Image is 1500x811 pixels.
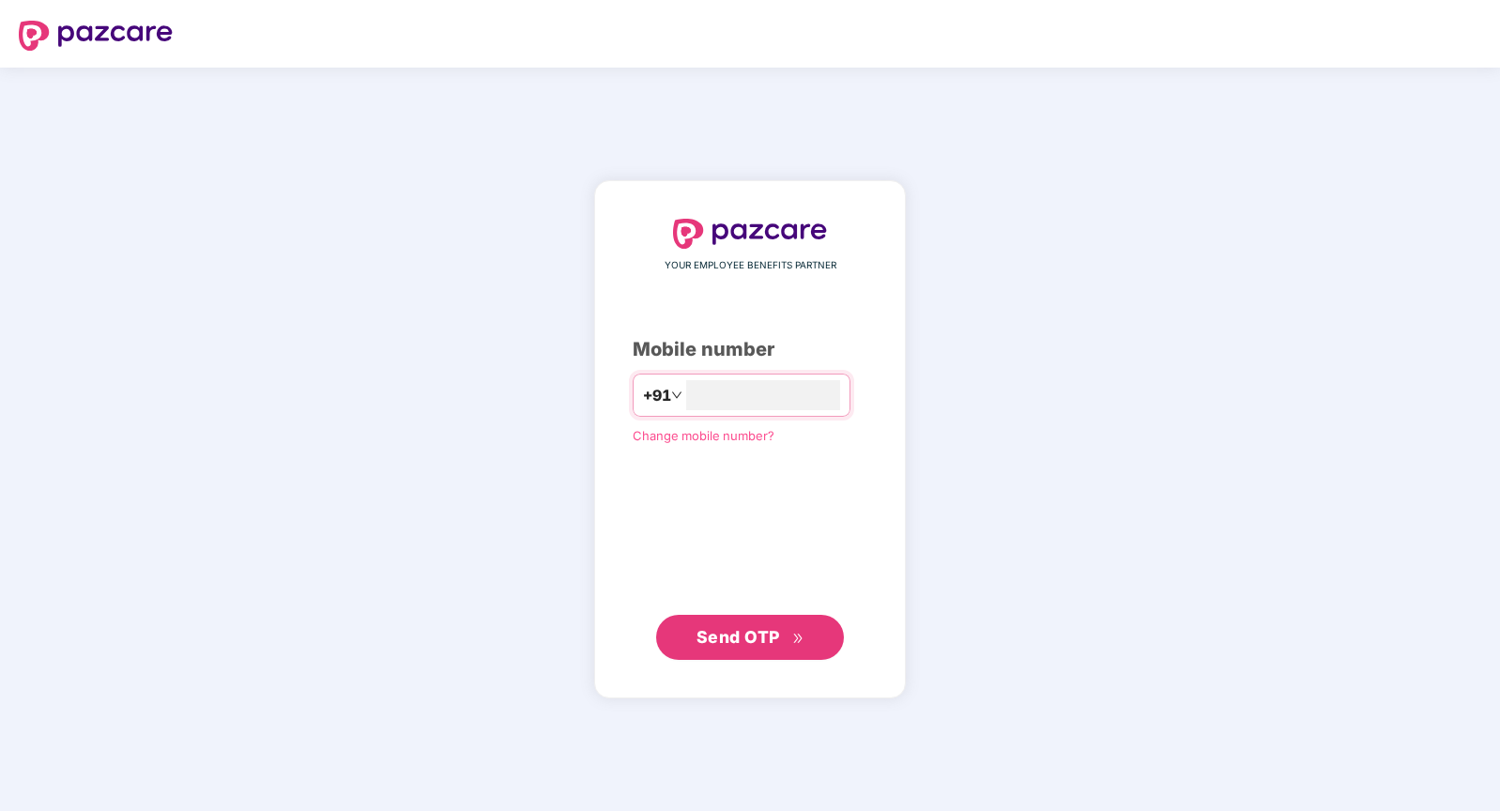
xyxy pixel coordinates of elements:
[633,428,774,443] a: Change mobile number?
[696,627,780,647] span: Send OTP
[633,335,867,364] div: Mobile number
[643,384,671,407] span: +91
[665,258,836,273] span: YOUR EMPLOYEE BENEFITS PARTNER
[19,21,173,51] img: logo
[656,615,844,660] button: Send OTPdouble-right
[792,633,804,645] span: double-right
[673,219,827,249] img: logo
[671,390,682,401] span: down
